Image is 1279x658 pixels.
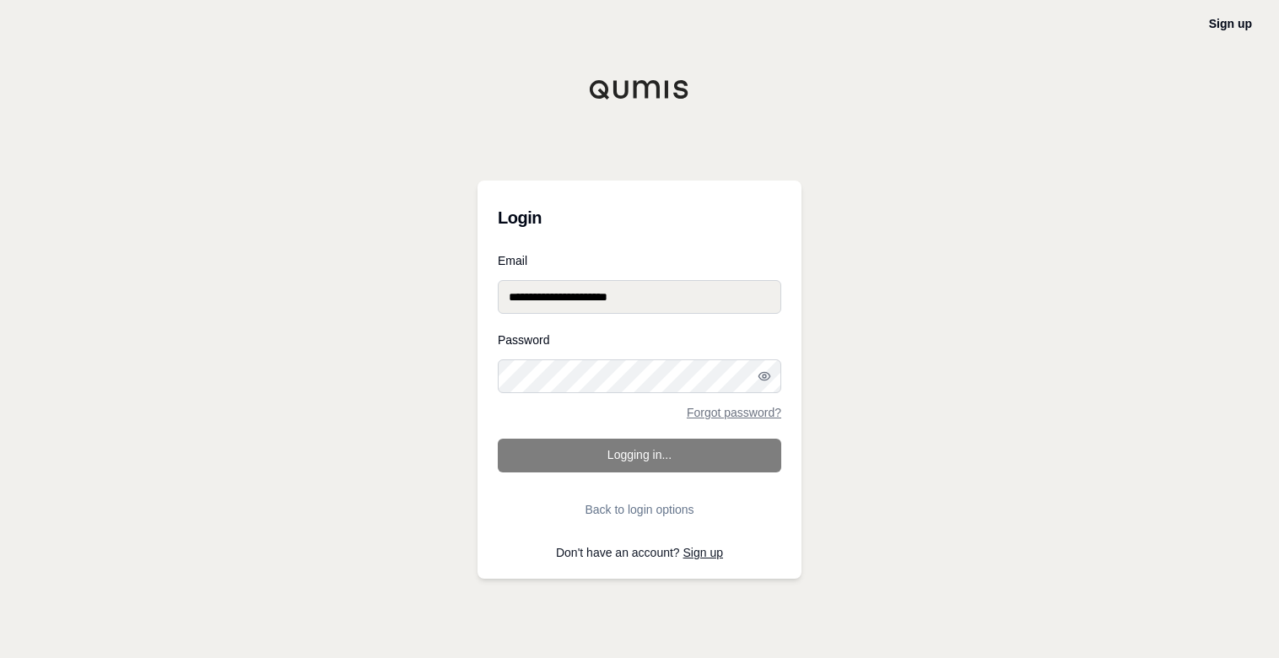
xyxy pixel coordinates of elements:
[498,547,781,558] p: Don't have an account?
[683,546,723,559] a: Sign up
[1209,17,1252,30] a: Sign up
[498,201,781,235] h3: Login
[498,334,781,346] label: Password
[687,407,781,418] a: Forgot password?
[498,255,781,267] label: Email
[498,493,781,526] button: Back to login options
[589,79,690,100] img: Qumis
